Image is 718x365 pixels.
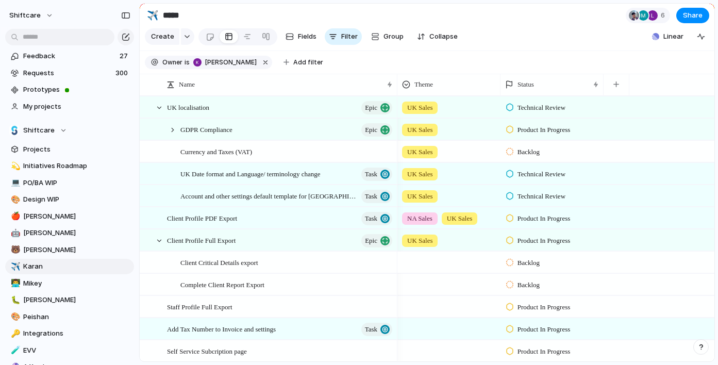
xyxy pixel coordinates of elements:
button: Filter [325,28,362,45]
button: Share [676,8,709,23]
span: Client Profile PDF Export [167,212,237,224]
span: Product In Progress [517,302,571,312]
button: Fields [281,28,321,45]
button: Task [361,190,392,203]
span: Peishan [23,312,130,322]
span: UK localisation [167,101,209,113]
a: ✈️Karan [5,259,134,274]
div: 💫 [11,160,18,172]
a: 🤖[PERSON_NAME] [5,225,134,241]
button: 🍎 [9,211,20,222]
span: UK Sales [407,147,432,157]
span: Technical Review [517,103,565,113]
span: Design WIP [23,194,130,205]
span: UK Sales [407,191,432,202]
span: Technical Review [517,169,565,179]
span: Share [683,10,703,21]
button: Shiftcare [5,123,134,138]
span: Epic [365,234,377,248]
span: UK Sales [407,236,432,246]
button: Epic [361,123,392,137]
button: 🐻 [9,245,20,255]
span: Mikey [23,278,130,289]
span: EVV [23,345,130,356]
a: 👨‍💻Mikey [5,276,134,291]
button: Collapse [413,28,462,45]
a: 🐻[PERSON_NAME] [5,242,134,258]
div: ✈️ [147,8,158,22]
span: Name [179,79,195,90]
div: 🧪EVV [5,343,134,358]
div: 🐻 [11,244,18,256]
button: Epic [361,101,392,114]
button: ✈️ [144,7,161,24]
span: Linear [663,31,683,42]
span: UK Sales [407,169,432,179]
span: Shiftcare [23,125,55,136]
span: Technical Review [517,191,565,202]
a: Prototypes [5,82,134,97]
span: Epic [365,101,377,115]
span: Account and other settings default template for [GEOGRAPHIC_DATA] [180,190,358,202]
span: Product In Progress [517,236,571,246]
div: 💫Initiatives Roadmap [5,158,134,174]
button: Linear [648,29,688,44]
a: 💻PO/BA WIP [5,175,134,191]
a: Feedback27 [5,48,134,64]
button: 🎨 [9,194,20,205]
span: Create [151,31,174,42]
span: Task [365,322,377,337]
a: 🍎[PERSON_NAME] [5,209,134,224]
a: 🔑Integrations [5,326,134,341]
span: GDPR Compliance [180,123,232,135]
span: Complete Client Report Export [180,278,264,290]
div: 🎨Design WIP [5,192,134,207]
span: UK Sales [447,213,472,224]
span: Currency and Taxes (VAT) [180,145,252,157]
button: is [182,57,192,68]
span: Owner [162,58,182,67]
span: Task [365,189,377,204]
span: Requests [23,68,112,78]
button: Epic [361,234,392,247]
button: 💫 [9,161,20,171]
div: 🧪 [11,344,18,356]
span: [PERSON_NAME] [23,211,130,222]
button: 👨‍💻 [9,278,20,289]
button: 🎨 [9,312,20,322]
span: Staff Profile Full Export [167,301,232,312]
button: Task [361,168,392,181]
span: Backlog [517,147,540,157]
div: 💻 [11,177,18,189]
span: Product In Progress [517,346,571,357]
button: 🐛 [9,295,20,305]
span: Filter [341,31,358,42]
span: Product In Progress [517,125,571,135]
div: 🔑 [11,328,18,340]
div: 🍎 [11,210,18,222]
div: 🎨Peishan [5,309,134,325]
span: Product In Progress [517,213,571,224]
button: ✈️ [9,261,20,272]
a: My projects [5,99,134,114]
span: Initiatives Roadmap [23,161,130,171]
button: Task [361,323,392,336]
span: 6 [661,10,668,21]
span: My projects [23,102,130,112]
span: Client Critical Details export [180,256,258,268]
span: Theme [414,79,433,90]
a: Projects [5,142,134,157]
button: [PERSON_NAME] [191,57,259,68]
span: Integrations [23,328,130,339]
button: 🔑 [9,328,20,339]
span: Add filter [293,58,323,67]
span: Prototypes [23,85,130,95]
a: 🐛[PERSON_NAME] [5,292,134,308]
